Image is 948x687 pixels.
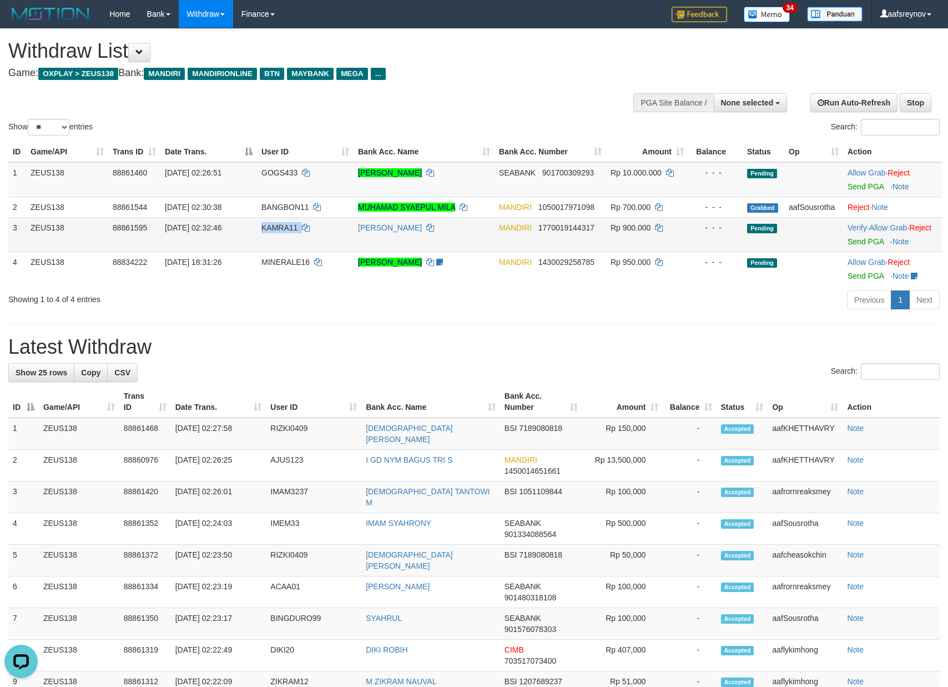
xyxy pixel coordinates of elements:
td: - [663,608,717,640]
a: Send PGA [848,182,884,191]
td: ZEUS138 [39,513,119,545]
td: 1 [8,418,39,450]
span: Copy 703517073400 to clipboard [505,656,556,665]
td: IMAM3237 [266,482,361,513]
td: aafSousrotha [768,608,843,640]
span: Copy [81,368,100,377]
span: MEGA [336,68,368,80]
span: MINERALE16 [261,258,310,267]
span: BSI [505,487,517,496]
th: Balance: activate to sort column ascending [663,386,717,418]
span: Accepted [721,456,754,465]
a: Reject [888,258,910,267]
span: MANDIRI [499,258,532,267]
a: Note [847,645,864,654]
span: BTN [260,68,284,80]
td: 7 [8,608,39,640]
span: OXPLAY > ZEUS138 [38,68,118,80]
span: CIMB [505,645,524,654]
span: SEABANK [499,168,536,177]
td: - [663,450,717,482]
td: aaflykimhong [768,640,843,671]
td: 88861372 [119,545,171,576]
span: Copy 1050017971098 to clipboard [538,203,594,212]
input: Search: [861,363,940,380]
td: RIZKI0409 [266,545,361,576]
span: Show 25 rows [16,368,67,377]
a: Reject [848,203,870,212]
a: Reject [909,223,931,232]
span: Copy 901334088564 to clipboard [505,530,556,539]
a: Send PGA [848,272,884,280]
label: Search: [831,119,940,136]
a: [PERSON_NAME] [358,258,422,267]
a: Next [909,290,940,309]
td: - [663,418,717,450]
span: 34 [783,3,798,13]
a: Note [847,582,864,591]
td: ZEUS138 [39,640,119,671]
a: DIKI ROBIH [366,645,407,654]
a: Stop [900,93,931,112]
span: [DATE] 02:26:51 [165,168,221,177]
td: 2 [8,197,26,217]
a: Note [892,272,909,280]
span: Copy 1207689237 to clipboard [519,677,562,686]
th: Op: activate to sort column ascending [784,142,843,162]
a: Send PGA [848,237,884,246]
a: Note [847,614,864,623]
td: 88861420 [119,482,171,513]
span: [DATE] 02:32:46 [165,223,221,232]
a: 1 [891,290,910,309]
a: Show 25 rows [8,363,74,382]
th: Amount: activate to sort column ascending [582,386,663,418]
td: Rp 50,000 [582,545,663,576]
a: Note [847,550,864,559]
th: Bank Acc. Number: activate to sort column ascending [500,386,582,418]
span: Pending [747,224,777,233]
td: [DATE] 02:24:03 [171,513,266,545]
td: DIKI20 [266,640,361,671]
th: Game/API: activate to sort column ascending [26,142,108,162]
span: None selected [721,98,774,107]
td: aafrornreaksmey [768,576,843,608]
span: [DATE] 18:31:26 [165,258,221,267]
td: 3 [8,482,39,513]
td: AJUS123 [266,450,361,482]
a: Note [847,677,864,686]
td: · [843,197,942,217]
th: Balance [688,142,743,162]
a: Run Auto-Refresh [810,93,897,112]
span: Copy 1051109844 to clipboard [519,487,562,496]
label: Show entries [8,119,93,136]
img: Button%20Memo.svg [744,7,790,22]
td: ZEUS138 [26,217,108,252]
td: 88861319 [119,640,171,671]
td: Rp 100,000 [582,576,663,608]
td: IMEM33 [266,513,361,545]
td: 8 [8,640,39,671]
a: Note [892,182,909,191]
span: Copy 901576078303 to clipboard [505,625,556,634]
div: PGA Site Balance / [633,93,713,112]
th: Trans ID: activate to sort column ascending [108,142,160,162]
span: Accepted [721,519,754,529]
td: [DATE] 02:23:17 [171,608,266,640]
th: Bank Acc. Name: activate to sort column ascending [354,142,495,162]
a: [PERSON_NAME] [366,582,430,591]
td: · [843,252,942,286]
td: aafrornreaksmey [768,482,843,513]
td: aafKHETTHAVRY [768,450,843,482]
th: ID: activate to sort column descending [8,386,39,418]
td: aafSousrotha [784,197,843,217]
label: Search: [831,363,940,380]
th: Action [843,386,940,418]
td: [DATE] 02:26:01 [171,482,266,513]
td: [DATE] 02:23:19 [171,576,266,608]
th: ID [8,142,26,162]
td: ZEUS138 [26,197,108,217]
a: Previous [847,290,891,309]
td: [DATE] 02:23:50 [171,545,266,576]
td: Rp 407,000 [582,640,663,671]
th: Date Trans.: activate to sort column ascending [171,386,266,418]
